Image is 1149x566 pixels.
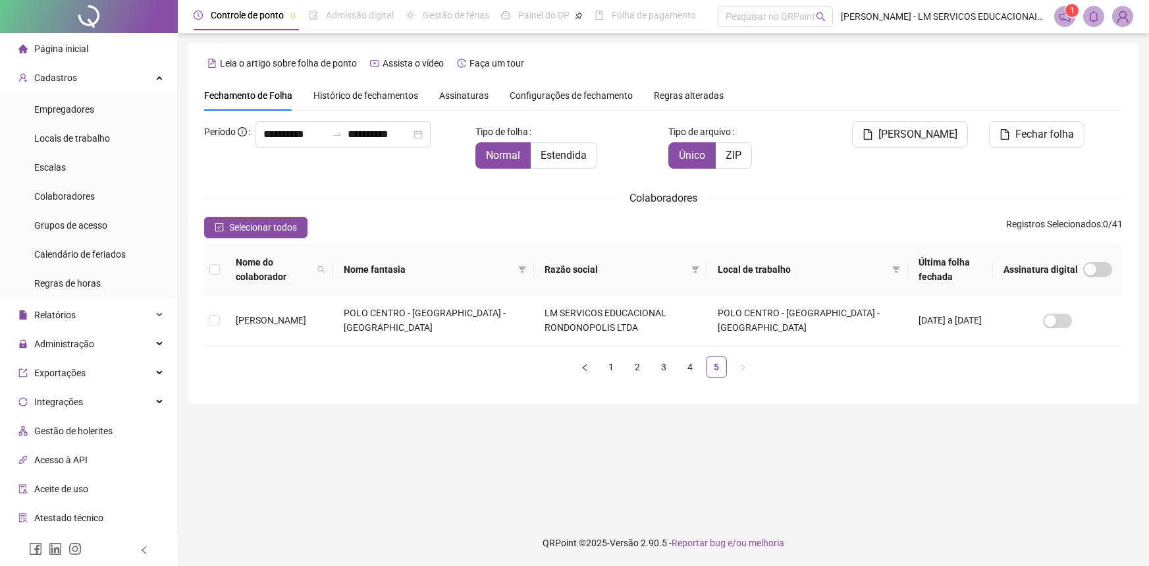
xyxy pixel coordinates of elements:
[629,192,697,204] span: Colaboradores
[989,121,1084,148] button: Fechar folha
[332,129,342,140] span: to
[510,91,633,100] span: Configurações de fechamento
[892,266,900,273] span: filter
[575,12,583,20] span: pushpin
[211,10,284,20] span: Controle de ponto
[739,364,747,372] span: right
[34,310,76,320] span: Relatórios
[194,11,203,20] span: clock-circle
[313,90,418,101] span: Histórico de fechamentos
[654,357,674,377] a: 3
[541,149,587,161] span: Estendida
[18,310,28,320] span: file
[140,546,149,555] span: left
[406,11,415,20] span: sun
[68,542,82,555] span: instagram
[574,356,595,378] button: left
[1015,127,1074,142] span: Fechar folha
[1003,262,1078,277] span: Assinatura digital
[34,220,107,231] span: Grupos de acesso
[1006,217,1123,238] span: : 0 / 41
[29,542,42,555] span: facebook
[878,127,957,142] span: [PERSON_NAME]
[501,11,510,20] span: dashboard
[383,58,444,69] span: Assista o vídeo
[178,520,1149,566] footer: QRPoint © 2025 - 2.90.5 -
[204,127,236,137] span: Período
[545,262,686,277] span: Razão social
[34,455,88,465] span: Acesso à API
[653,356,674,378] li: 3
[475,125,528,139] span: Tipo de folha
[34,484,88,494] span: Aceite de uso
[317,266,325,273] span: search
[1113,7,1133,26] img: 79735
[1070,6,1075,15] span: 1
[439,91,489,100] span: Assinaturas
[34,397,83,407] span: Integrações
[890,260,903,279] span: filter
[34,513,103,523] span: Atestado técnico
[457,59,466,68] span: history
[706,356,727,378] li: 5
[518,10,570,20] span: Painel do DP
[34,162,66,173] span: Escalas
[238,127,247,136] span: info-circle
[691,266,699,273] span: filter
[680,356,701,378] li: 4
[344,262,513,277] span: Nome fantasia
[18,339,28,349] span: lock
[1065,4,1079,17] sup: 1
[18,484,28,494] span: audit
[18,368,28,378] span: export
[680,357,700,377] a: 4
[49,542,62,555] span: linkedin
[534,295,707,346] td: LM SERVICOS EDUCACIONAL RONDONOPOLIS LTDA
[627,356,648,378] li: 2
[601,356,622,378] li: 1
[679,149,705,161] span: Único
[732,356,753,378] button: right
[668,125,731,139] span: Tipo de arquivo
[1000,129,1010,140] span: file
[672,538,784,548] span: Reportar bug e/ou melhoria
[370,59,379,68] span: youtube
[689,260,702,279] span: filter
[315,252,328,287] span: search
[1104,521,1136,553] iframe: Intercom live chat
[34,104,94,115] span: Empregadores
[204,217,307,238] button: Selecionar todos
[34,72,77,83] span: Cadastros
[726,149,741,161] span: ZIP
[34,426,113,436] span: Gestão de holerites
[852,121,968,148] button: [PERSON_NAME]
[707,357,726,377] a: 5
[469,58,524,69] span: Faça um tour
[610,538,639,548] span: Versão
[908,244,993,295] th: Última folha fechada
[486,149,520,161] span: Normal
[236,315,306,325] span: [PERSON_NAME]
[34,249,126,260] span: Calendário de feriados
[908,295,993,346] td: [DATE] a [DATE]
[289,12,297,20] span: pushpin
[18,397,28,407] span: sync
[612,10,696,20] span: Folha de pagamento
[732,356,753,378] li: Próxima página
[654,91,724,100] span: Regras alteradas
[207,59,217,68] span: file-text
[18,44,28,53] span: home
[581,364,589,372] span: left
[841,9,1046,24] span: [PERSON_NAME] - LM SERVICOS EDUCACIONAIS LTDA
[18,73,28,82] span: user-add
[309,11,318,20] span: file-done
[215,223,224,232] span: check-square
[1006,219,1101,229] span: Registros Selecionados
[204,90,292,101] span: Fechamento de Folha
[236,255,312,284] span: Nome do colaborador
[229,220,297,235] span: Selecionar todos
[332,129,342,140] span: swap-right
[574,356,595,378] li: Página anterior
[516,260,529,279] span: filter
[423,10,489,20] span: Gestão de férias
